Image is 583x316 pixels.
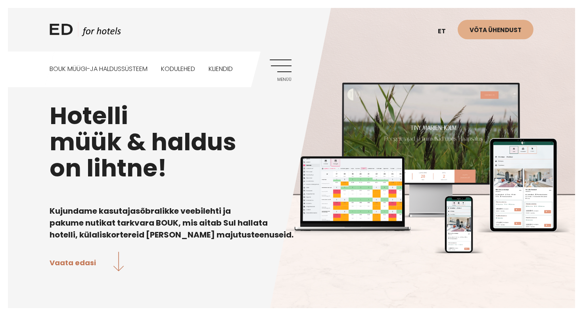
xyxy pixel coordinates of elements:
[434,22,458,41] a: et
[50,205,293,240] b: Kujundame kasutajasõbralikke veebilehti ja pakume nutikat tarkvara BOUK, mis aitab Sul hallata ho...
[161,52,195,87] a: Kodulehed
[50,22,121,42] a: ED HOTELS
[50,103,533,181] h1: Hotelli müük & haldus on lihtne!
[270,59,291,81] a: Menüü
[458,20,533,39] a: Võta ühendust
[209,52,233,87] a: Kliendid
[50,252,124,273] a: Vaata edasi
[50,52,148,87] a: BOUK MÜÜGI-JA HALDUSSÜSTEEM
[270,77,291,82] span: Menüü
